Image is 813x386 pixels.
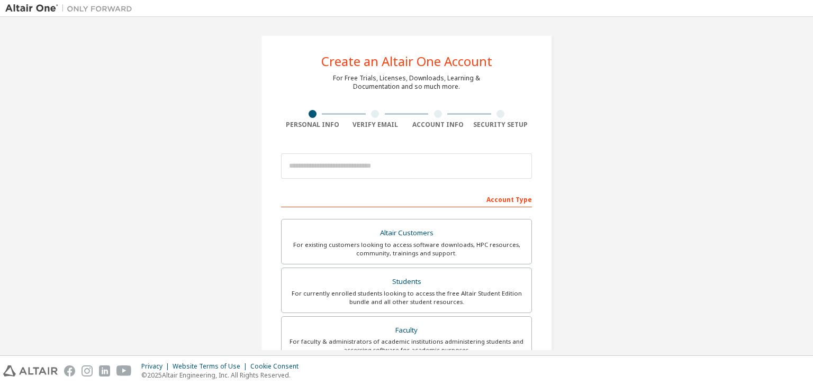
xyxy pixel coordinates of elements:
img: facebook.svg [64,365,75,376]
div: Personal Info [281,121,344,129]
img: linkedin.svg [99,365,110,376]
div: Privacy [141,362,173,371]
div: Security Setup [469,121,532,129]
div: Account Type [281,190,532,207]
div: For currently enrolled students looking to access the free Altair Student Edition bundle and all ... [288,289,525,306]
div: For Free Trials, Licenses, Downloads, Learning & Documentation and so much more. [333,74,480,91]
div: Account Info [406,121,469,129]
div: For faculty & administrators of academic institutions administering students and accessing softwa... [288,337,525,354]
div: Cookie Consent [250,362,305,371]
p: © 2025 Altair Engineering, Inc. All Rights Reserved. [141,371,305,380]
img: youtube.svg [116,365,132,376]
div: For existing customers looking to access software downloads, HPC resources, community, trainings ... [288,241,525,258]
img: Altair One [5,3,138,14]
div: Create an Altair One Account [321,55,492,68]
div: Students [288,274,525,289]
img: altair_logo.svg [3,365,58,376]
div: Altair Customers [288,226,525,241]
div: Faculty [288,323,525,338]
div: Verify Email [344,121,407,129]
div: Website Terms of Use [173,362,250,371]
img: instagram.svg [82,365,93,376]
